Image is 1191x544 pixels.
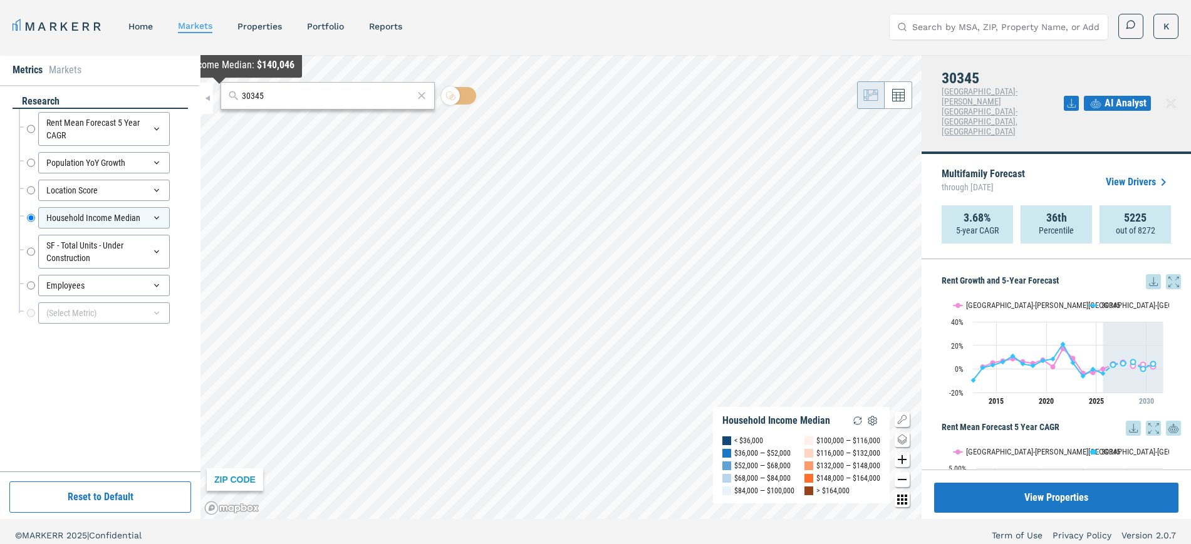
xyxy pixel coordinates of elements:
a: Mapbox logo [204,501,259,515]
div: $52,000 — $68,000 [734,459,791,472]
path: Thursday, 29 Aug, 20:00, -0.27. 30345. [1091,367,1096,372]
svg: Interactive chart [942,289,1169,414]
button: View Properties [934,483,1178,513]
path: Wednesday, 29 Aug, 20:00, -9.71. 30345. [971,377,976,382]
div: $36,000 — $52,000 [734,447,791,459]
button: K [1153,14,1178,39]
a: reports [369,21,402,31]
span: [GEOGRAPHIC_DATA]-[PERSON_NAME][GEOGRAPHIC_DATA]-[GEOGRAPHIC_DATA], [GEOGRAPHIC_DATA] [942,86,1017,136]
path: Monday, 29 Aug, 20:00, 10.87. 30345. [1011,354,1016,359]
li: Markets [49,63,81,78]
p: out of 8272 [1116,224,1155,237]
path: Friday, 29 Aug, 20:00, 3.17. 30345. [991,362,996,367]
button: Reset to Default [9,481,191,513]
tspan: 2025 [1089,397,1104,406]
div: < $36,000 [734,434,763,447]
span: Confidential [89,530,142,540]
canvas: Map [200,55,922,519]
path: Monday, 29 Aug, 20:00, 5.19. 30345. [1071,360,1076,365]
a: Privacy Policy [1053,529,1111,541]
g: 30345, line 3 of 4 with 15 data points. [971,341,1116,382]
span: AI Analyst [1105,96,1147,111]
path: Tuesday, 29 Aug, 20:00, -6.1. 30345. [1081,374,1086,379]
path: Friday, 29 Aug, 20:00, -3.8. 30345. [1101,371,1106,376]
a: MARKERR [13,18,103,35]
div: Rent Growth and 5-Year Forecast. Highcharts interactive chart. [942,289,1181,414]
strong: 5225 [1124,212,1147,224]
input: Search by MSA or ZIP Code [242,90,413,103]
div: $68,000 — $84,000 [734,472,791,485]
text: 40% [951,318,964,327]
h5: Rent Mean Forecast 5 Year CAGR [942,421,1181,436]
button: Change style map button [895,432,910,447]
div: $148,000 — $164,000 [816,472,880,485]
path: Tuesday, 29 Aug, 20:00, 4.23. 30345. [1021,361,1026,366]
a: markets [178,21,212,31]
div: $84,000 — $100,000 [734,485,794,497]
div: Household Income Median [38,207,170,228]
button: Show/Hide Legend Map Button [895,412,910,427]
g: 30345, line 4 of 4 with 5 data points. [1111,359,1156,371]
li: Metrics [13,63,43,78]
div: ZIP CODE [207,468,263,491]
text: 0% [955,365,964,374]
button: Zoom out map button [895,472,910,487]
strong: 3.68% [964,212,991,224]
input: Search by MSA, ZIP, Property Name, or Address [912,14,1100,39]
span: © [15,530,22,540]
div: > $164,000 [816,485,850,497]
button: Show Atlanta-Sandy Springs-Roswell, GA [954,447,1075,457]
img: Settings [865,413,880,428]
tspan: 2030 [1139,397,1154,406]
path: Thursday, 29 Aug, 20:00, 6.97. 30345. [1041,358,1046,363]
div: $100,000 — $116,000 [816,434,880,447]
path: Thursday, 29 Aug, 20:00, 4.33. 30345. [1151,361,1156,366]
h5: Rent Growth and 5-Year Forecast [942,274,1181,289]
div: (Select Metric) [38,302,170,324]
div: Employees [38,275,170,296]
span: through [DATE] [942,179,1025,195]
path: Tuesday, 29 Aug, 20:00, 5.87. 30345. [1131,359,1136,364]
path: Saturday, 29 Aug, 20:00, 8.43. 30345. [1051,356,1056,361]
path: Wednesday, 29 Aug, 20:00, 2.71. 30345. [1031,363,1036,368]
text: 5.00% [949,464,967,473]
a: properties [237,21,282,31]
div: Household Income Median : [144,58,294,73]
div: research [13,95,188,109]
span: MARKERR [22,530,66,540]
tspan: 2020 [1039,397,1054,406]
p: 5-year CAGR [956,224,999,237]
a: Term of Use [992,529,1043,541]
path: Saturday, 29 Aug, 20:00, 5.93. 30345. [1001,359,1006,364]
path: Thursday, 29 Aug, 20:00, 1.12. 30345. [980,365,986,370]
path: Wednesday, 29 Aug, 20:00, 0.06. 30345. [1141,366,1146,371]
path: Saturday, 29 Aug, 20:00, 1.72. Atlanta-Sandy Springs-Roswell, GA. [1051,364,1056,369]
a: Version 2.0.7 [1121,529,1176,541]
a: Portfolio [307,21,344,31]
a: home [128,21,153,31]
button: Show 30345 [1089,300,1121,310]
button: Zoom in map button [895,452,910,467]
text: -20% [949,389,964,398]
div: SF - Total Units - Under Construction [38,235,170,269]
div: $116,000 — $132,000 [816,447,880,459]
strong: 36th [1046,212,1067,224]
path: Sunday, 29 Aug, 20:00, 4.69. 30345. [1121,361,1126,366]
a: View Drivers [1106,175,1171,190]
span: 2025 | [66,530,89,540]
path: Sunday, 29 Aug, 20:00, 21.04. 30345. [1061,341,1066,346]
img: Reload Legend [850,413,865,428]
span: K [1163,20,1169,33]
button: Other options map button [895,492,910,507]
div: $132,000 — $148,000 [816,459,880,472]
tspan: 2015 [989,397,1004,406]
p: Multifamily Forecast [942,169,1025,195]
button: Show 30345 [1089,447,1121,457]
text: 20% [951,342,964,351]
div: Household Income Median [722,414,830,427]
div: Population YoY Growth [38,152,170,173]
p: Percentile [1039,224,1074,237]
button: Show Atlanta-Sandy Springs-Roswell, GA [954,300,1075,310]
div: Location Score [38,180,170,201]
